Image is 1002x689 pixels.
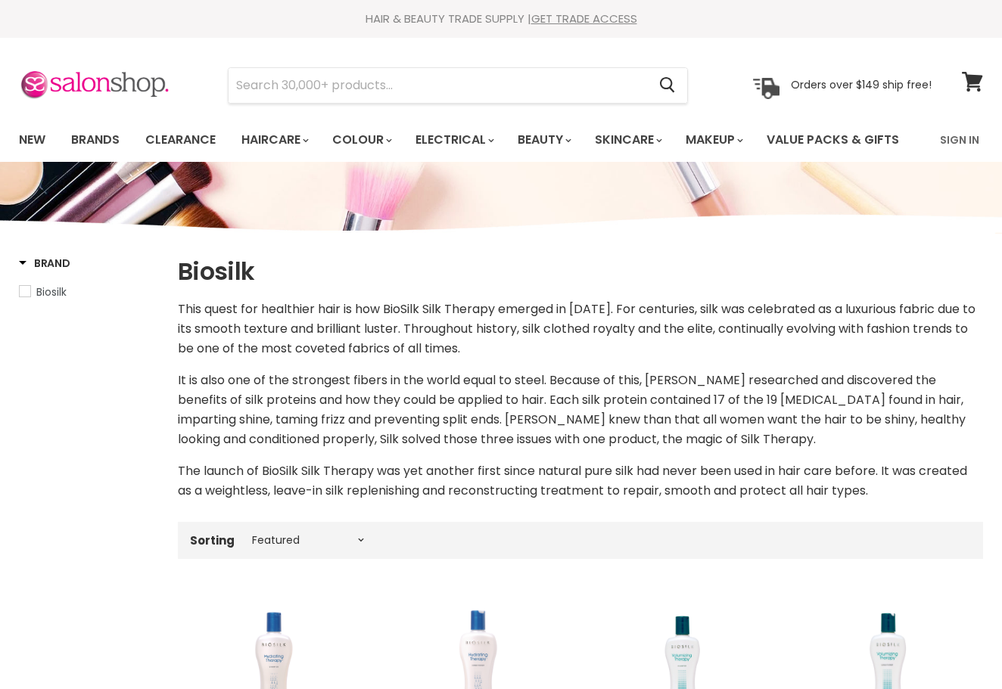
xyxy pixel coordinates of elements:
a: Value Packs & Gifts [755,124,910,156]
label: Sorting [190,534,235,547]
h1: Biosilk [178,256,983,287]
a: Brands [60,124,131,156]
a: Haircare [230,124,318,156]
a: New [8,124,57,156]
a: Skincare [583,124,671,156]
a: Beauty [506,124,580,156]
input: Search [229,68,647,103]
p: Orders over $149 ship free! [791,78,932,92]
a: Colour [321,124,401,156]
a: Makeup [674,124,752,156]
span: Biosilk [36,284,67,299]
p: This quest for healthier hair is how BioSilk Silk Therapy emerged in [DATE]. For centuries, silk ... [178,299,983,358]
form: Product [228,67,688,104]
a: Electrical [404,124,503,156]
button: Search [647,68,687,103]
p: It is also one of the strongest fibers in the world equal to steel. Because of this, [PERSON_NAME... [178,371,983,449]
a: Clearance [134,124,227,156]
ul: Main menu [8,118,921,162]
h3: Brand [19,256,70,271]
a: Biosilk [19,284,159,300]
a: Sign In [931,124,988,156]
p: The launch of BioSilk Silk Therapy was yet another first since natural pure silk had never been u... [178,461,983,501]
a: GET TRADE ACCESS [531,11,637,26]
